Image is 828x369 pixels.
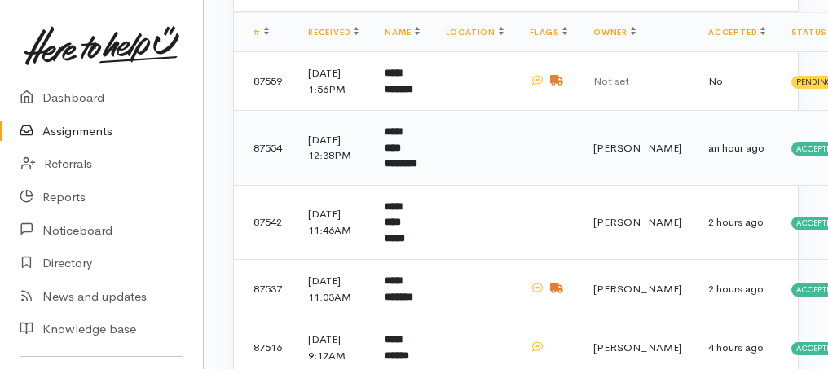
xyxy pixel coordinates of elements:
[295,185,372,260] td: [DATE] 11:46AM
[708,215,764,229] time: 2 hours ago
[295,260,372,318] td: [DATE] 11:03AM
[253,27,269,37] a: #
[593,215,682,229] span: [PERSON_NAME]
[295,111,372,186] td: [DATE] 12:38PM
[708,282,764,296] time: 2 hours ago
[708,141,764,155] time: an hour ago
[234,260,295,318] td: 87537
[593,74,629,88] span: Not set
[593,340,682,354] span: [PERSON_NAME]
[234,185,295,260] td: 87542
[708,27,765,37] a: Accepted
[708,74,723,88] span: No
[708,340,764,354] time: 4 hours ago
[308,27,359,37] a: Received
[593,282,682,296] span: [PERSON_NAME]
[234,111,295,186] td: 87554
[234,52,295,111] td: 87559
[446,27,504,37] a: Location
[530,27,567,37] a: Flags
[593,141,682,155] span: [PERSON_NAME]
[593,27,636,37] a: Owner
[385,27,419,37] a: Name
[295,52,372,111] td: [DATE] 1:56PM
